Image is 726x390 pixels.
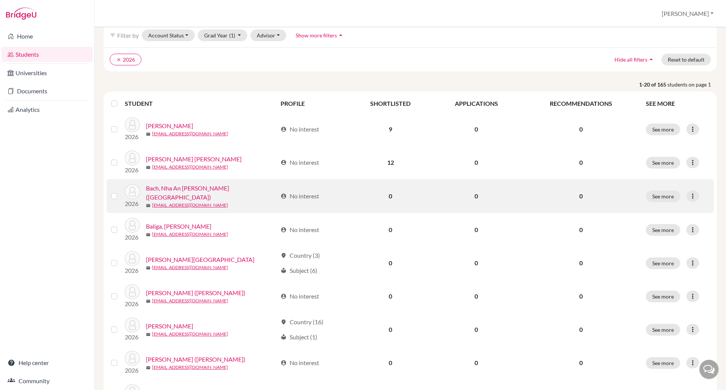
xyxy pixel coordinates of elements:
p: 2026 [125,233,140,242]
td: 0 [432,213,520,246]
button: See more [646,324,680,336]
th: APPLICATIONS [432,94,520,113]
p: 0 [525,192,637,201]
th: SHORTLISTED [349,94,432,113]
td: 0 [349,246,432,280]
span: account_circle [281,193,287,199]
img: Abe, Shun [125,117,140,132]
img: Amin, Muhammad Esmaeel [125,150,140,166]
a: Documents [2,84,93,99]
button: See more [646,190,680,202]
span: location_on [281,319,287,325]
a: Analytics [2,102,93,117]
button: Grad Year(1) [198,29,248,41]
p: 0 [525,358,637,367]
div: No interest [281,225,319,234]
span: account_circle [281,293,287,299]
span: mail [146,203,150,208]
a: Help center [2,355,93,370]
a: [PERSON_NAME] [146,322,193,331]
button: See more [646,257,680,269]
td: 0 [349,313,432,346]
button: See more [646,224,680,236]
span: mail [146,165,150,170]
a: [PERSON_NAME] ([PERSON_NAME]) [146,355,245,364]
a: [EMAIL_ADDRESS][DOMAIN_NAME] [152,164,228,170]
button: Advisor [250,29,286,41]
p: 0 [525,258,637,268]
button: Hide all filtersarrow_drop_up [608,54,661,65]
img: Behal, Armaan [125,251,140,266]
p: 0 [525,325,637,334]
td: 0 [349,280,432,313]
button: [PERSON_NAME] [658,6,717,21]
span: Hide all filters [614,56,647,63]
p: 0 [525,225,637,234]
button: clear2026 [110,54,141,65]
strong: 1-20 of 165 [639,80,667,88]
p: 2026 [125,132,140,141]
p: 2026 [125,266,140,275]
i: arrow_drop_up [647,56,655,63]
i: filter_list [110,32,116,38]
button: See more [646,157,680,169]
p: 2026 [125,166,140,175]
img: Chang, Quynh An (Joean) [125,351,140,366]
a: Baliga, [PERSON_NAME] [146,222,211,231]
td: 0 [432,179,520,213]
div: No interest [281,358,319,367]
img: Bui, Quang Hien (Henry) [125,284,140,299]
td: 0 [349,346,432,379]
p: 2026 [125,199,140,208]
td: 0 [432,113,520,146]
p: 0 [525,292,637,301]
td: 0 [432,346,520,379]
img: Baliga, Agastya Krish [125,218,140,233]
a: [EMAIL_ADDRESS][DOMAIN_NAME] [152,331,228,337]
a: [PERSON_NAME] [PERSON_NAME] [146,155,242,164]
span: (1) [229,32,235,39]
button: See more [646,291,680,302]
a: Universities [2,65,93,80]
div: Subject (6) [281,266,317,275]
p: 0 [525,158,637,167]
td: 0 [349,213,432,246]
td: 9 [349,113,432,146]
a: [EMAIL_ADDRESS][DOMAIN_NAME] [152,364,228,371]
a: [PERSON_NAME] ([PERSON_NAME]) [146,288,245,297]
th: STUDENT [125,94,276,113]
td: 0 [432,246,520,280]
span: account_circle [281,227,287,233]
a: [PERSON_NAME] [146,121,193,130]
p: 2026 [125,366,140,375]
div: No interest [281,292,319,301]
img: Bui, Thuy Huong [125,317,140,333]
a: Bach, Nha An [PERSON_NAME] ([GEOGRAPHIC_DATA]) [146,184,277,202]
a: [EMAIL_ADDRESS][DOMAIN_NAME] [152,130,228,137]
img: Bach, Nha An Thuyen (Sydney) [125,184,140,199]
span: local_library [281,268,287,274]
span: mail [146,132,150,136]
button: Account Status [142,29,195,41]
td: 0 [432,146,520,179]
a: Community [2,373,93,388]
td: 0 [432,313,520,346]
img: Bridge-U [6,8,36,20]
a: Students [2,47,93,62]
span: mail [146,266,150,270]
a: [EMAIL_ADDRESS][DOMAIN_NAME] [152,231,228,238]
button: See more [646,357,680,369]
p: 2026 [125,299,140,308]
span: Show more filters [296,32,337,39]
div: Country (16) [281,317,323,327]
a: [PERSON_NAME][GEOGRAPHIC_DATA] [146,255,254,264]
div: No interest [281,192,319,201]
td: 12 [349,146,432,179]
i: clear [116,57,121,62]
th: PROFILE [276,94,349,113]
span: Filter by [117,32,139,39]
a: [EMAIL_ADDRESS][DOMAIN_NAME] [152,202,228,209]
span: account_circle [281,159,287,166]
span: mail [146,299,150,303]
div: No interest [281,125,319,134]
